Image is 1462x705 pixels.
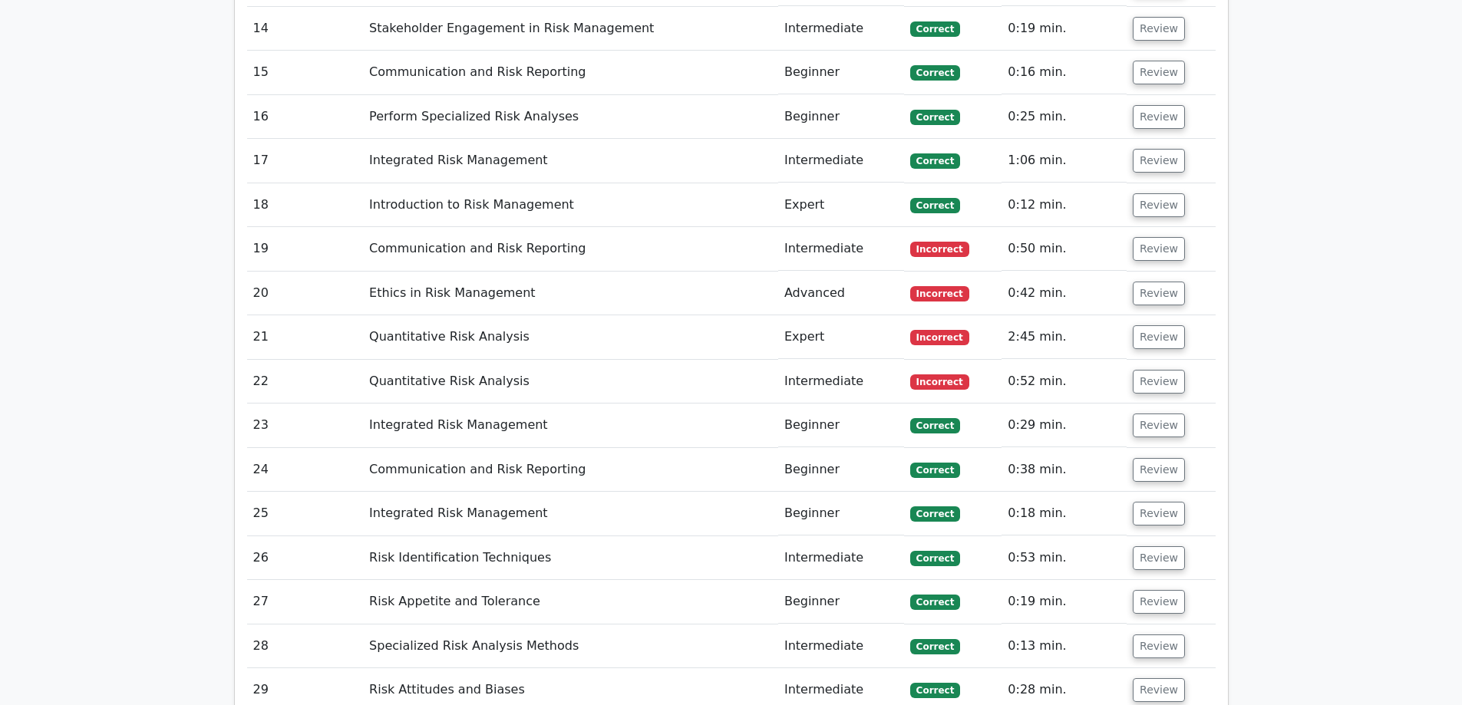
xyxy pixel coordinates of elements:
[363,448,778,492] td: Communication and Risk Reporting
[247,536,364,580] td: 26
[1002,227,1127,271] td: 0:50 min.
[1002,536,1127,580] td: 0:53 min.
[1133,458,1185,482] button: Review
[1002,580,1127,624] td: 0:19 min.
[910,110,960,125] span: Correct
[247,360,364,404] td: 22
[1133,370,1185,394] button: Review
[363,492,778,535] td: Integrated Risk Management
[778,272,904,315] td: Advanced
[778,492,904,535] td: Beginner
[247,315,364,359] td: 21
[247,7,364,51] td: 14
[1002,95,1127,139] td: 0:25 min.
[1133,413,1185,437] button: Review
[1002,492,1127,535] td: 0:18 min.
[1002,624,1127,668] td: 0:13 min.
[247,272,364,315] td: 20
[247,95,364,139] td: 16
[778,183,904,227] td: Expert
[1133,237,1185,261] button: Review
[910,153,960,169] span: Correct
[363,624,778,668] td: Specialized Risk Analysis Methods
[363,580,778,624] td: Risk Appetite and Tolerance
[778,536,904,580] td: Intermediate
[363,95,778,139] td: Perform Specialized Risk Analyses
[247,139,364,183] td: 17
[363,183,778,227] td: Introduction to Risk Management
[1133,590,1185,614] button: Review
[247,404,364,447] td: 23
[363,51,778,94] td: Communication and Risk Reporting
[778,580,904,624] td: Beginner
[247,580,364,624] td: 27
[1002,183,1127,227] td: 0:12 min.
[910,21,960,37] span: Correct
[247,183,364,227] td: 18
[1002,51,1127,94] td: 0:16 min.
[363,404,778,447] td: Integrated Risk Management
[778,227,904,271] td: Intermediate
[1133,634,1185,658] button: Review
[910,374,969,390] span: Incorrect
[247,227,364,271] td: 19
[1133,61,1185,84] button: Review
[363,139,778,183] td: Integrated Risk Management
[778,404,904,447] td: Beginner
[910,551,960,566] span: Correct
[910,198,960,213] span: Correct
[910,330,969,345] span: Incorrect
[910,506,960,522] span: Correct
[247,51,364,94] td: 15
[910,242,969,257] span: Incorrect
[247,448,364,492] td: 24
[778,448,904,492] td: Beginner
[778,95,904,139] td: Beginner
[778,139,904,183] td: Intermediate
[910,595,960,610] span: Correct
[1133,149,1185,173] button: Review
[1133,17,1185,41] button: Review
[1002,315,1127,359] td: 2:45 min.
[910,639,960,654] span: Correct
[910,683,960,698] span: Correct
[247,492,364,535] td: 25
[363,272,778,315] td: Ethics in Risk Management
[1133,325,1185,349] button: Review
[1002,448,1127,492] td: 0:38 min.
[1133,502,1185,525] button: Review
[778,624,904,668] td: Intermediate
[363,360,778,404] td: Quantitative Risk Analysis
[778,315,904,359] td: Expert
[778,51,904,94] td: Beginner
[247,624,364,668] td: 28
[1002,404,1127,447] td: 0:29 min.
[1002,360,1127,404] td: 0:52 min.
[1133,678,1185,702] button: Review
[1133,282,1185,305] button: Review
[363,315,778,359] td: Quantitative Risk Analysis
[1002,7,1127,51] td: 0:19 min.
[1133,105,1185,129] button: Review
[1133,546,1185,570] button: Review
[1133,193,1185,217] button: Review
[910,286,969,301] span: Incorrect
[363,7,778,51] td: Stakeholder Engagement in Risk Management
[778,360,904,404] td: Intermediate
[910,418,960,433] span: Correct
[1002,139,1127,183] td: 1:06 min.
[363,227,778,271] td: Communication and Risk Reporting
[1002,272,1127,315] td: 0:42 min.
[363,536,778,580] td: Risk Identification Techniques
[778,7,904,51] td: Intermediate
[910,463,960,478] span: Correct
[910,65,960,81] span: Correct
